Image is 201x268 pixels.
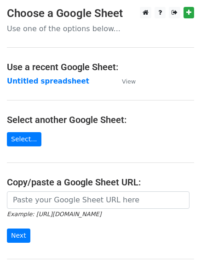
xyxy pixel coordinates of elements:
[122,78,136,85] small: View
[7,77,89,85] a: Untitled spreadsheet
[7,132,41,146] a: Select...
[7,211,101,218] small: Example: [URL][DOMAIN_NAME]
[7,61,194,73] h4: Use a recent Google Sheet:
[7,177,194,188] h4: Copy/paste a Google Sheet URL:
[7,24,194,33] p: Use one of the options below...
[7,7,194,20] h3: Choose a Google Sheet
[7,191,190,209] input: Paste your Google Sheet URL here
[7,229,30,243] input: Next
[7,114,194,125] h4: Select another Google Sheet:
[113,77,136,85] a: View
